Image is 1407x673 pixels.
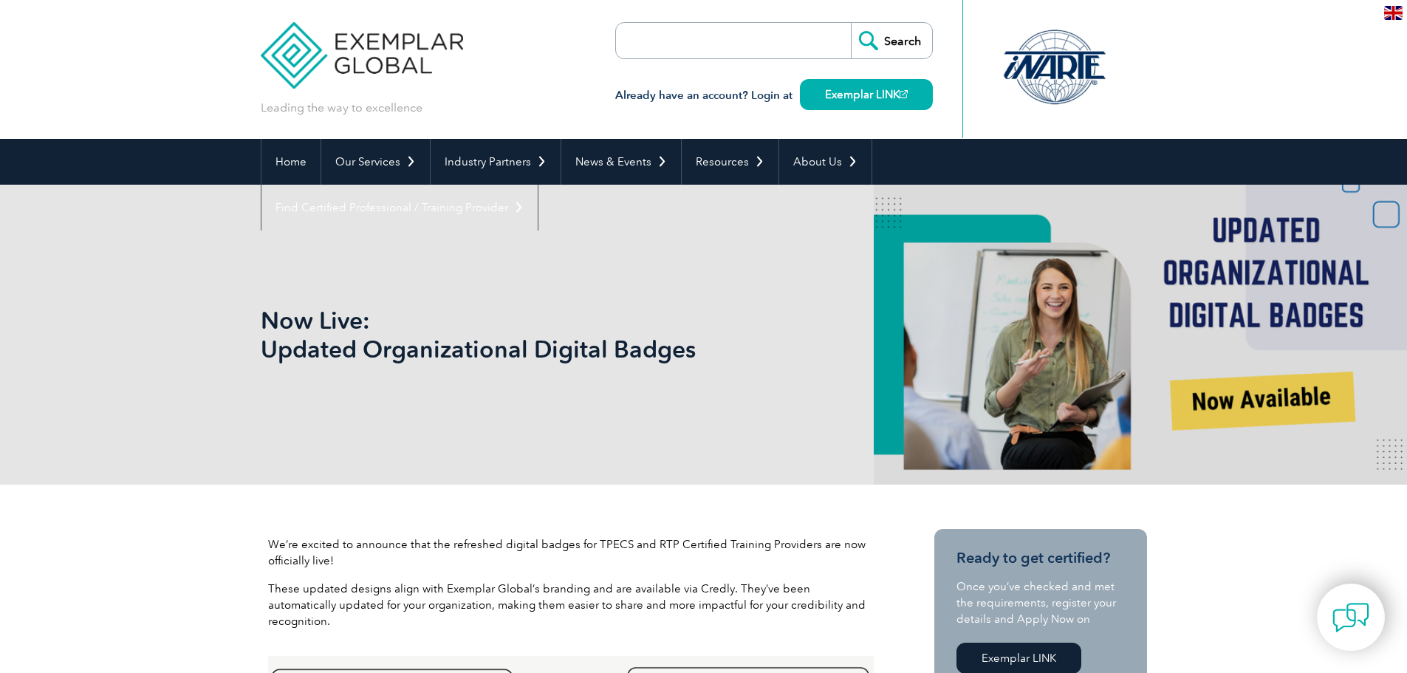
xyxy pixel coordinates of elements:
a: News & Events [561,139,681,185]
p: These updated designs align with Exemplar Global’s branding and are available via Credly. They’ve... [268,581,874,629]
a: Industry Partners [431,139,561,185]
p: We’re excited to announce that the refreshed digital badges for TPECS and RTP Certified Training ... [268,536,874,569]
h3: Ready to get certified? [956,549,1125,567]
a: Our Services [321,139,430,185]
img: en [1384,6,1403,20]
a: Resources [682,139,778,185]
a: About Us [779,139,872,185]
h1: Now Live: Updated Organizational Digital Badges [261,306,828,363]
input: Search [851,23,932,58]
a: Find Certified Professional / Training Provider [261,185,538,230]
a: Home [261,139,321,185]
p: Leading the way to excellence [261,100,422,116]
img: open_square.png [900,90,908,98]
h3: Already have an account? Login at [615,86,933,105]
p: Once you’ve checked and met the requirements, register your details and Apply Now on [956,578,1125,627]
a: Exemplar LINK [800,79,933,110]
img: contact-chat.png [1332,599,1369,636]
